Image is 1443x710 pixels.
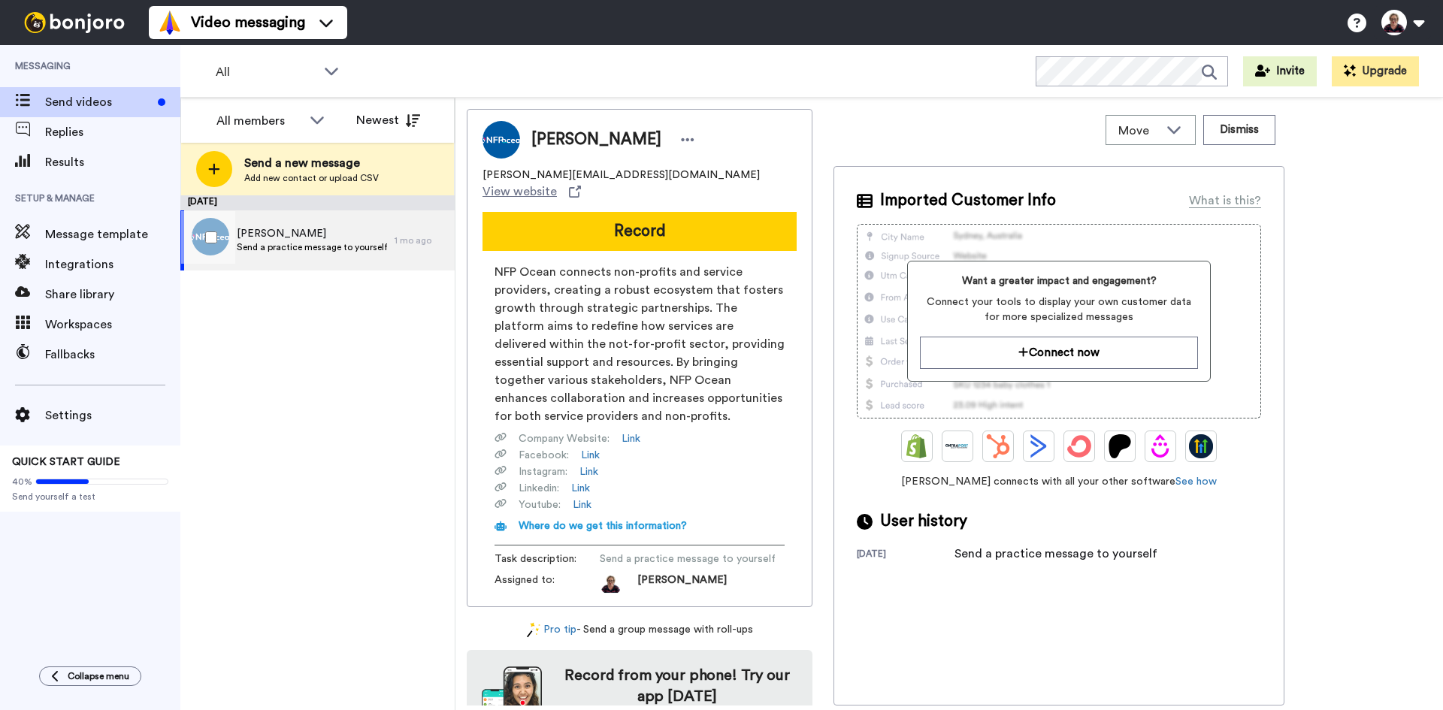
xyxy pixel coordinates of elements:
[483,121,520,159] img: Image of Kerrie
[600,573,622,595] img: fa305bef-709d-42d7-86c1-605491051c6f-1758615442.jpg
[244,154,379,172] span: Send a new message
[600,551,776,566] span: Send a practice message to yourself
[45,93,152,111] span: Send videos
[483,183,581,201] a: View website
[519,497,561,512] span: Youtube :
[571,481,590,496] a: Link
[467,622,812,638] div: - Send a group message with roll-ups
[519,448,569,463] span: Facebook :
[45,316,180,334] span: Workspaces
[395,234,447,246] div: 1 mo ago
[986,434,1010,458] img: Hubspot
[495,263,785,425] span: NFP Ocean connects non-profits and service providers, creating a robust ecosystem that fosters gr...
[345,105,431,135] button: Newest
[12,476,32,488] span: 40%
[1027,434,1051,458] img: ActiveCampaign
[1108,434,1132,458] img: Patreon
[45,225,180,243] span: Message template
[45,123,180,141] span: Replies
[519,521,687,531] span: Where do we get this information?
[880,510,967,533] span: User history
[880,189,1056,212] span: Imported Customer Info
[45,406,180,424] span: Settings
[557,665,797,707] h4: Record from your phone! Try our app [DATE]
[1175,476,1217,487] a: See how
[237,226,387,241] span: [PERSON_NAME]
[1332,56,1419,86] button: Upgrade
[216,112,302,130] div: All members
[237,241,387,253] span: Send a practice message to yourself
[519,431,610,446] span: Company Website :
[622,431,640,446] a: Link
[857,548,954,563] div: [DATE]
[945,434,970,458] img: Ontraport
[18,12,131,33] img: bj-logo-header-white.svg
[519,464,567,479] span: Instagram :
[1203,115,1275,145] button: Dismiss
[1067,434,1091,458] img: ConvertKit
[191,12,305,33] span: Video messaging
[45,255,180,273] span: Integrations
[527,622,540,638] img: magic-wand.svg
[483,168,760,183] span: [PERSON_NAME][EMAIL_ADDRESS][DOMAIN_NAME]
[244,172,379,184] span: Add new contact or upload CSV
[1189,434,1213,458] img: GoHighLevel
[527,622,576,638] a: Pro tip
[216,63,316,81] span: All
[68,670,129,682] span: Collapse menu
[12,457,120,467] span: QUICK START GUIDE
[495,551,600,566] span: Task description :
[158,11,182,35] img: vm-color.svg
[637,573,727,595] span: [PERSON_NAME]
[920,337,1197,369] button: Connect now
[483,212,797,251] button: Record
[45,346,180,364] span: Fallbacks
[483,183,557,201] span: View website
[573,497,591,512] a: Link
[39,666,141,686] button: Collapse menu
[581,448,600,463] a: Link
[531,128,661,151] span: [PERSON_NAME]
[1118,122,1159,140] span: Move
[180,195,455,210] div: [DATE]
[905,434,929,458] img: Shopify
[1243,56,1317,86] button: Invite
[1189,192,1261,210] div: What is this?
[920,273,1197,289] span: Want a greater impact and engagement?
[45,286,180,304] span: Share library
[579,464,598,479] a: Link
[495,573,600,595] span: Assigned to:
[857,474,1261,489] span: [PERSON_NAME] connects with all your other software
[954,545,1157,563] div: Send a practice message to yourself
[519,481,559,496] span: Linkedin :
[12,491,168,503] span: Send yourself a test
[45,153,180,171] span: Results
[920,295,1197,325] span: Connect your tools to display your own customer data for more specialized messages
[1148,434,1172,458] img: Drip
